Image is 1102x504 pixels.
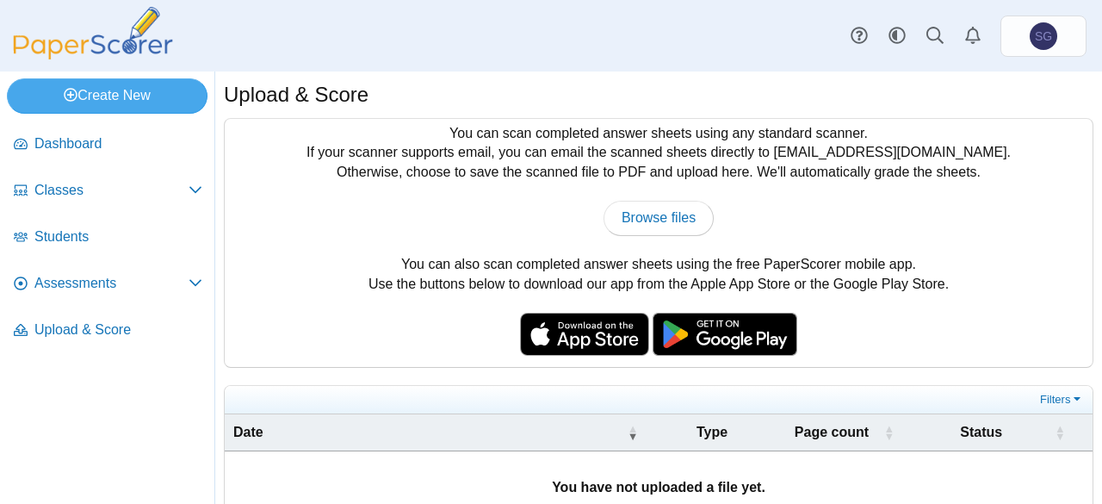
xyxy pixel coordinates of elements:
span: Dashboard [34,134,202,153]
span: Date [233,425,263,439]
span: Shmuel Granovetter [1030,22,1057,50]
span: Page count [795,425,869,439]
a: Alerts [954,17,992,55]
img: apple-store-badge.svg [520,313,649,356]
a: Browse files [604,201,714,235]
a: Dashboard [7,124,209,165]
a: Shmuel Granovetter [1000,16,1087,57]
a: Assessments [7,264,209,305]
span: Page count : Activate to sort [884,414,895,451]
span: Upload & Score [34,320,202,339]
a: PaperScorer [7,47,179,62]
span: Status : Activate to sort [1055,414,1065,451]
a: Upload & Score [7,310,209,352]
img: PaperScorer [7,7,179,59]
div: You can scan completed answer sheets using any standard scanner. If your scanner supports email, ... [225,119,1093,367]
b: You have not uploaded a file yet. [552,480,765,495]
span: Students [34,227,202,246]
span: Browse files [622,210,696,225]
h1: Upload & Score [224,80,368,109]
span: Assessments [34,274,189,293]
span: Date : Activate to remove sorting [628,414,638,451]
a: Classes [7,171,209,212]
span: Type [696,425,727,439]
img: google-play-badge.png [653,313,797,356]
a: Students [7,217,209,258]
span: Status [960,425,1002,439]
span: Shmuel Granovetter [1035,30,1052,42]
a: Filters [1036,391,1088,408]
span: Classes [34,181,189,200]
a: Create New [7,78,207,113]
